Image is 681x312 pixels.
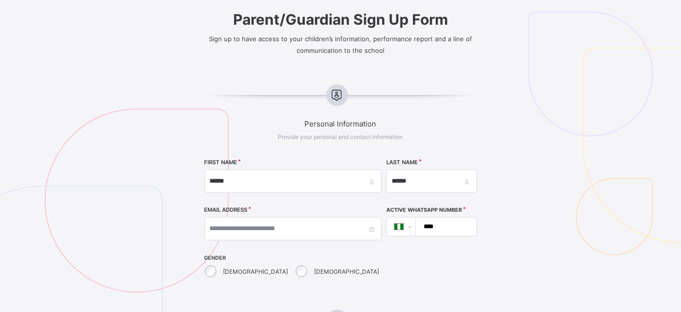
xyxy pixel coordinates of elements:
span: Provide your personal and contact information [278,133,403,140]
label: FIRST NAME [205,159,238,166]
span: GENDER [205,255,382,261]
label: LAST NAME [386,159,418,166]
label: [DEMOGRAPHIC_DATA] [314,268,379,275]
span: Personal Information [170,119,511,128]
span: Parent/Guardian Sign Up Form [170,11,511,28]
span: Sign up to have access to your children’s information, performance report and a line of communica... [209,35,472,54]
label: [DEMOGRAPHIC_DATA] [223,268,288,275]
label: Active WhatsApp Number [386,207,462,213]
label: EMAIL ADDRESS [205,206,248,213]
